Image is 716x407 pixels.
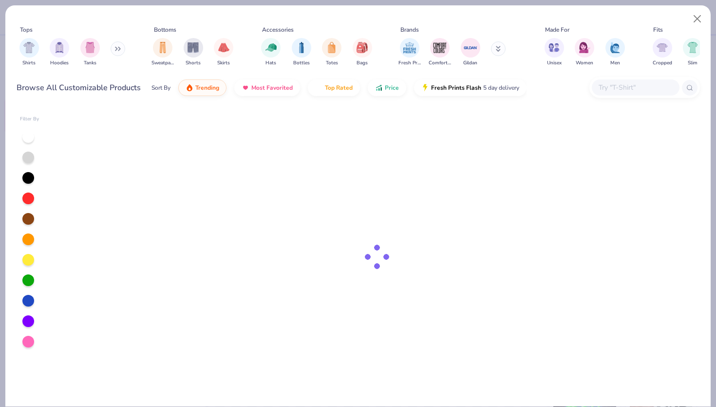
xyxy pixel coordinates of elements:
div: filter for Unisex [545,38,564,67]
img: Men Image [610,42,621,53]
span: Slim [688,59,697,67]
div: filter for Bottles [292,38,311,67]
img: Cropped Image [657,42,668,53]
div: filter for Totes [322,38,341,67]
span: Skirts [217,59,230,67]
button: filter button [398,38,421,67]
div: filter for Bags [353,38,372,67]
button: filter button [653,38,672,67]
div: filter for Fresh Prints [398,38,421,67]
button: filter button [261,38,281,67]
div: filter for Shirts [19,38,39,67]
img: Unisex Image [548,42,560,53]
button: filter button [80,38,100,67]
div: filter for Cropped [653,38,672,67]
span: 5 day delivery [483,82,519,94]
button: filter button [605,38,625,67]
img: Gildan Image [463,40,478,55]
div: Fits [653,25,663,34]
div: filter for Skirts [214,38,233,67]
button: Top Rated [308,79,360,96]
span: Shorts [186,59,201,67]
img: Fresh Prints Image [402,40,417,55]
img: flash.gif [421,84,429,92]
span: Comfort Colors [429,59,451,67]
div: filter for Hats [261,38,281,67]
span: Most Favorited [251,84,293,92]
img: Totes Image [326,42,337,53]
div: filter for Shorts [184,38,203,67]
button: filter button [353,38,372,67]
span: Totes [326,59,338,67]
input: Try "T-Shirt" [598,82,673,93]
span: Fresh Prints [398,59,421,67]
span: Bottles [293,59,310,67]
span: Hats [265,59,276,67]
img: trending.gif [186,84,193,92]
div: filter for Gildan [461,38,480,67]
span: Bags [357,59,368,67]
button: Most Favorited [234,79,300,96]
span: Cropped [653,59,672,67]
div: Made For [545,25,569,34]
span: Hoodies [50,59,69,67]
div: Tops [20,25,33,34]
button: Trending [178,79,226,96]
img: Comfort Colors Image [433,40,447,55]
img: Slim Image [687,42,698,53]
span: Sweatpants [151,59,174,67]
img: Skirts Image [218,42,229,53]
img: Shirts Image [23,42,35,53]
span: Price [385,84,399,92]
span: Unisex [547,59,562,67]
span: Women [576,59,593,67]
span: Tanks [84,59,96,67]
div: filter for Men [605,38,625,67]
img: Bags Image [357,42,367,53]
img: Bottles Image [296,42,307,53]
div: filter for Tanks [80,38,100,67]
img: Tanks Image [85,42,95,53]
button: filter button [575,38,594,67]
div: Browse All Customizable Products [17,82,141,94]
span: Men [610,59,620,67]
button: filter button [545,38,564,67]
button: filter button [461,38,480,67]
button: filter button [151,38,174,67]
img: Sweatpants Image [157,42,168,53]
div: filter for Hoodies [50,38,69,67]
button: filter button [184,38,203,67]
div: filter for Sweatpants [151,38,174,67]
div: Accessories [262,25,294,34]
div: filter for Slim [683,38,702,67]
div: Brands [400,25,419,34]
span: Trending [195,84,219,92]
div: Filter By [20,116,39,123]
img: Women Image [579,42,590,53]
div: Sort By [151,83,170,92]
button: Close [688,10,707,28]
span: Shirts [22,59,36,67]
button: Price [368,79,406,96]
div: filter for Comfort Colors [429,38,451,67]
button: Fresh Prints Flash5 day delivery [414,79,527,96]
button: filter button [50,38,69,67]
div: Bottoms [154,25,176,34]
span: Gildan [463,59,477,67]
img: most_fav.gif [242,84,249,92]
div: filter for Women [575,38,594,67]
img: Hats Image [265,42,277,53]
button: filter button [214,38,233,67]
img: Hoodies Image [54,42,65,53]
img: Shorts Image [188,42,199,53]
button: filter button [292,38,311,67]
button: filter button [322,38,341,67]
button: filter button [683,38,702,67]
button: filter button [429,38,451,67]
img: TopRated.gif [315,84,323,92]
span: Fresh Prints Flash [431,84,481,92]
button: filter button [19,38,39,67]
span: Top Rated [325,84,353,92]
